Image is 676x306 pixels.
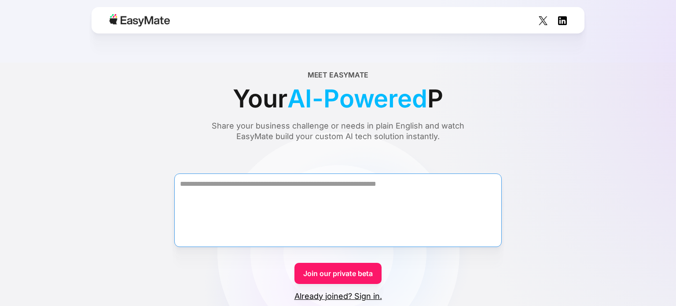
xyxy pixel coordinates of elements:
form: Form [21,158,655,302]
img: Social Icon [539,16,547,25]
a: Already joined? Sign in. [294,291,382,302]
img: Social Icon [558,16,567,25]
a: Join our private beta [294,263,382,284]
div: Your [233,80,443,117]
span: P [427,80,443,117]
div: Share your business challenge or needs in plain English and watch EasyMate build your custom AI t... [195,121,481,142]
span: AI-Powered [287,80,427,117]
div: Meet EasyMate [308,70,369,80]
img: Easymate logo [109,14,170,26]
